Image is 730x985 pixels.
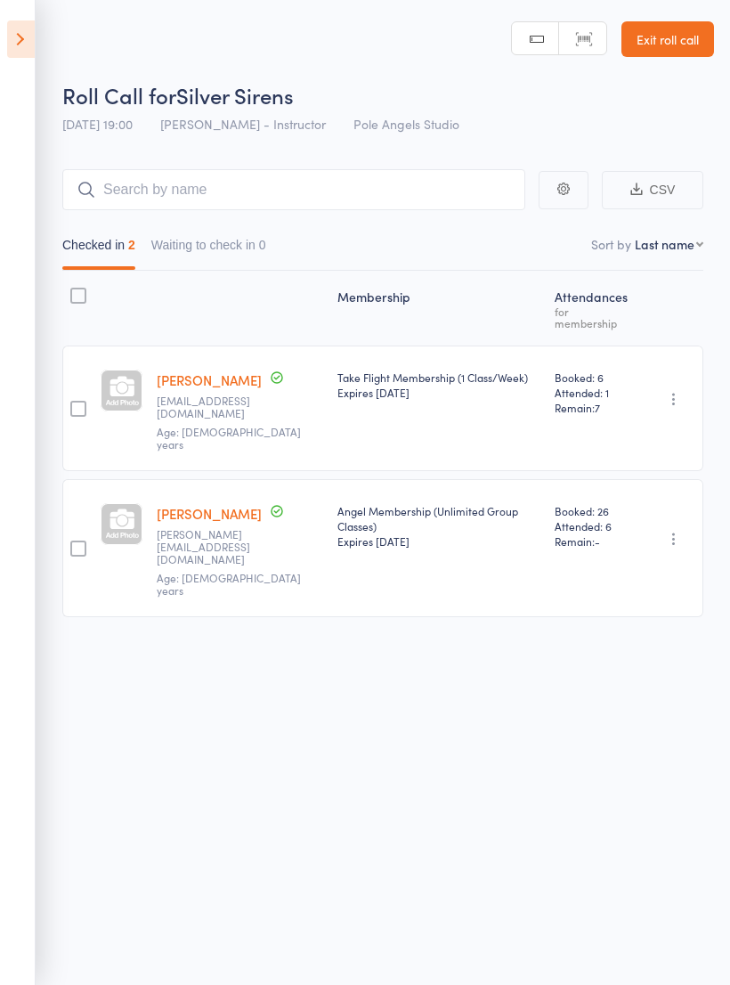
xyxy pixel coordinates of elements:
[157,395,272,420] small: Cherylee91@bigpond.com
[62,115,133,133] span: [DATE] 19:00
[555,518,631,533] span: Attended: 6
[353,115,459,133] span: Pole Angels Studio
[157,370,262,389] a: [PERSON_NAME]
[337,503,540,549] div: Angel Membership (Unlimited Group Classes)
[555,533,631,549] span: Remain:
[337,533,540,549] div: Expires [DATE]
[555,305,631,329] div: for membership
[128,238,135,252] div: 2
[547,279,638,338] div: Atten­dances
[151,229,266,270] button: Waiting to check in0
[555,370,631,385] span: Booked: 6
[555,385,631,400] span: Attended: 1
[330,279,547,338] div: Membership
[62,80,176,110] span: Roll Call for
[555,400,631,415] span: Remain:
[157,528,272,566] small: jessie_snake@hotmail.com
[635,235,694,253] div: Last name
[160,115,326,133] span: [PERSON_NAME] - Instructor
[555,503,631,518] span: Booked: 26
[595,533,600,549] span: -
[259,238,266,252] div: 0
[62,169,525,210] input: Search by name
[337,370,540,400] div: Take Flight Membership (1 Class/Week)
[157,424,301,452] span: Age: [DEMOGRAPHIC_DATA] years
[176,80,294,110] span: Silver Sirens
[591,235,631,253] label: Sort by
[157,570,301,598] span: Age: [DEMOGRAPHIC_DATA] years
[62,229,135,270] button: Checked in2
[157,504,262,523] a: [PERSON_NAME]
[621,21,714,57] a: Exit roll call
[595,400,600,415] span: 7
[337,385,540,400] div: Expires [DATE]
[602,171,703,209] button: CSV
